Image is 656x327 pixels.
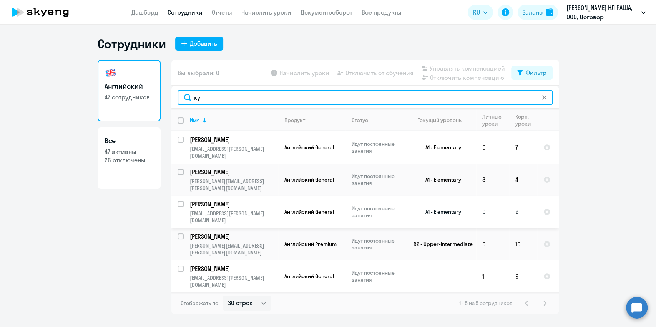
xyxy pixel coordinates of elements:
td: 9 [509,196,537,228]
div: Имя [190,117,278,124]
div: Корп. уроки [515,113,537,127]
div: Личные уроки [482,113,509,127]
a: [PERSON_NAME] [190,200,278,208]
p: [PERSON_NAME] [190,135,277,144]
p: [PERSON_NAME] [190,232,277,241]
div: Личные уроки [482,113,502,127]
div: Фильтр [526,68,546,77]
span: RU [473,8,480,17]
div: Текущий уровень [411,117,476,124]
td: 10 [509,228,537,260]
span: Английский General [284,176,334,183]
td: 9 [509,260,537,292]
p: 47 активны [105,147,154,156]
td: B2 - Upper-Intermediate [405,228,476,260]
h3: Все [105,136,154,146]
img: english [105,67,117,79]
div: Имя [190,117,200,124]
span: Вы выбрали: 0 [178,68,219,78]
p: [EMAIL_ADDRESS][PERSON_NAME][DOMAIN_NAME] [190,274,278,288]
p: Идут постоянные занятия [352,140,404,154]
a: Документооборот [301,8,352,16]
div: Добавить [190,39,217,48]
div: Статус [352,117,368,124]
p: 26 отключены [105,156,154,164]
button: Фильтр [511,66,553,80]
button: Добавить [175,37,223,51]
div: Статус [352,117,404,124]
p: [PERSON_NAME][EMAIL_ADDRESS][PERSON_NAME][DOMAIN_NAME] [190,178,278,192]
input: Поиск по имени, email, продукту или статусу [178,90,553,105]
a: Отчеты [212,8,232,16]
a: Все47 активны26 отключены [98,127,161,189]
div: Баланс [522,8,543,17]
button: [PERSON_NAME] НЛ РАША, ООО, Договор постоплата [563,3,649,21]
td: 3 [476,163,509,196]
p: [PERSON_NAME] [190,168,277,176]
a: [PERSON_NAME] [190,232,278,241]
td: 7 [509,131,537,163]
p: [PERSON_NAME] [190,264,277,273]
td: 0 [476,196,509,228]
p: [PERSON_NAME][EMAIL_ADDRESS][PERSON_NAME][DOMAIN_NAME] [190,242,278,256]
img: balance [546,8,553,16]
span: Английский General [284,273,334,280]
p: [PERSON_NAME] [190,200,277,208]
td: 4 [509,163,537,196]
p: [EMAIL_ADDRESS][PERSON_NAME][DOMAIN_NAME] [190,210,278,224]
p: Идут постоянные занятия [352,269,404,283]
div: Корп. уроки [515,113,531,127]
a: Начислить уроки [241,8,291,16]
span: 1 - 5 из 5 сотрудников [459,300,513,307]
a: [PERSON_NAME] [190,135,278,144]
a: [PERSON_NAME] [190,264,278,273]
td: 0 [476,131,509,163]
h1: Сотрудники [98,36,166,51]
span: Английский General [284,208,334,215]
button: RU [468,5,493,20]
a: Дашборд [131,8,158,16]
td: A1 - Elementary [405,131,476,163]
span: Английский Premium [284,241,337,248]
td: 0 [476,228,509,260]
td: A1 - Elementary [405,196,476,228]
a: Все продукты [362,8,402,16]
div: Продукт [284,117,305,124]
p: Идут постоянные занятия [352,205,404,219]
span: Отображать по: [181,300,219,307]
p: [EMAIL_ADDRESS][PERSON_NAME][DOMAIN_NAME] [190,145,278,159]
div: Продукт [284,117,345,124]
td: 1 [476,260,509,292]
button: Балансbalance [518,5,558,20]
p: 47 сотрудников [105,93,154,101]
a: Английский47 сотрудников [98,60,161,121]
td: A1 - Elementary [405,163,476,196]
span: Английский General [284,144,334,151]
div: Текущий уровень [418,117,462,124]
p: Идут постоянные занятия [352,173,404,187]
a: Сотрудники [168,8,203,16]
p: Идут постоянные занятия [352,237,404,251]
p: [PERSON_NAME] НЛ РАША, ООО, Договор постоплата [566,3,638,21]
h3: Английский [105,81,154,91]
a: [PERSON_NAME] [190,168,278,176]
